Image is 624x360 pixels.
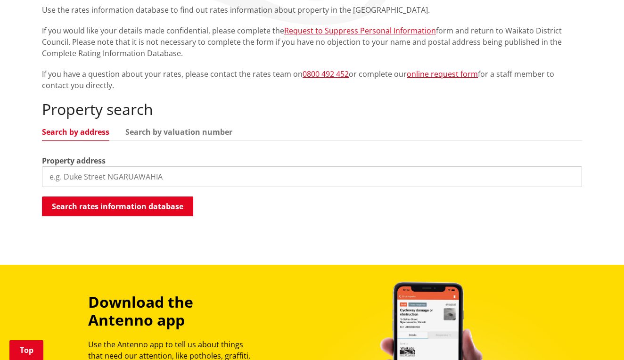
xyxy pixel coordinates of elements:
p: If you have a question about your rates, please contact the rates team on or complete our for a s... [42,68,582,91]
label: Property address [42,155,106,166]
a: 0800 492 452 [303,69,349,79]
p: Use the rates information database to find out rates information about property in the [GEOGRAPHI... [42,4,582,16]
h3: Download the Antenno app [88,293,259,329]
a: Search by valuation number [125,128,232,136]
input: e.g. Duke Street NGARUAWAHIA [42,166,582,187]
a: online request form [407,69,478,79]
a: Request to Suppress Personal Information [284,25,436,36]
button: Search rates information database [42,196,193,216]
p: If you would like your details made confidential, please complete the form and return to Waikato ... [42,25,582,59]
a: Top [9,340,43,360]
iframe: Messenger Launcher [581,320,615,354]
h2: Property search [42,100,582,118]
a: Search by address [42,128,109,136]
